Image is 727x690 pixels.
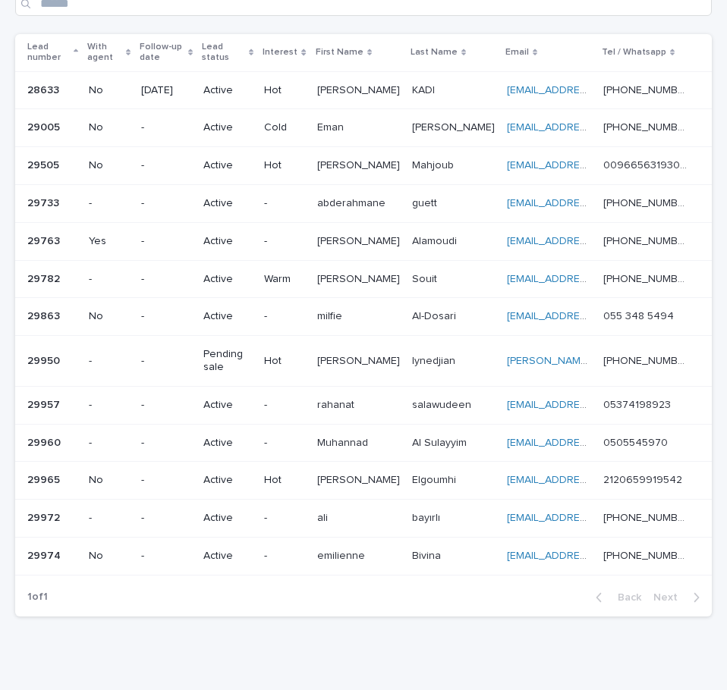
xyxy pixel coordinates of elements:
p: Active [203,437,252,450]
p: 00966563193063 [603,156,691,172]
p: No [89,84,129,97]
p: [PHONE_NUMBER] [603,232,691,248]
p: 29733 [27,194,62,210]
p: ali [317,509,331,525]
p: Elgoumhi [412,471,459,487]
p: Active [203,310,252,323]
p: No [89,310,129,323]
p: - [264,550,304,563]
a: [EMAIL_ADDRESS][DOMAIN_NAME] [507,475,678,485]
tr: 2996029960 --Active-MuhannadMuhannad Al SulayyimAl Sulayyim [EMAIL_ADDRESS][DOMAIN_NAME] 05055459... [15,424,712,462]
a: [EMAIL_ADDRESS][DOMAIN_NAME] [507,438,678,448]
p: Last Name [411,44,458,61]
p: Hot [264,84,304,97]
tr: 2973329733 --Active-abderahmaneabderahmane guettguett [EMAIL_ADDRESS][DOMAIN_NAME] [PHONE_NUMBER]... [15,184,712,222]
p: - [264,310,304,323]
p: No [89,550,129,563]
p: Cold [264,121,304,134]
p: 29950 [27,352,63,368]
p: [DATE] [141,84,191,97]
a: [EMAIL_ADDRESS][DOMAIN_NAME] [507,160,678,171]
p: 29505 [27,156,62,172]
p: - [141,512,191,525]
p: 28633 [27,81,62,97]
p: No [89,474,129,487]
p: Eman [317,118,347,134]
tr: 2863328633 No[DATE]ActiveHot[PERSON_NAME][PERSON_NAME] KADIKADI [EMAIL_ADDRESS][DOMAIN_NAME] [PHO... [15,71,712,109]
p: - [264,399,304,412]
p: [PERSON_NAME] [412,118,498,134]
p: 0505545970 [603,434,671,450]
p: abderahmane [317,194,389,210]
p: 29965 [27,471,63,487]
p: emilienne [317,547,368,563]
p: Hot [264,159,304,172]
tr: 2995029950 --Pending saleHot[PERSON_NAME][PERSON_NAME] IynedjianIynedjian [PERSON_NAME][EMAIL_ADD... [15,336,712,387]
p: - [89,437,129,450]
p: - [89,512,129,525]
p: Active [203,159,252,172]
p: Active [203,84,252,97]
tr: 2978229782 --ActiveWarm[PERSON_NAME][PERSON_NAME] SouitSouit [EMAIL_ADDRESS][DOMAIN_NAME] [PHONE_... [15,260,712,298]
p: [PERSON_NAME] [317,471,403,487]
p: 29957 [27,396,63,412]
p: - [141,550,191,563]
p: Lead number [27,39,70,67]
p: 29763 [27,232,63,248]
p: Souit [412,270,440,286]
p: - [141,355,191,368]
p: [PERSON_NAME] [317,232,403,248]
p: Active [203,474,252,487]
tr: 2995729957 --Active-rahanatrahanat salawudeensalawudeen [EMAIL_ADDRESS][DOMAIN_NAME] 053741989230... [15,386,712,424]
p: [PHONE_NUMBER] [603,118,691,134]
p: - [141,273,191,286]
p: [PHONE_NUMBER] [603,352,691,368]
p: Mahjoub [412,156,457,172]
p: [PERSON_NAME] [317,270,403,286]
p: 05374198923 [603,396,674,412]
a: [EMAIL_ADDRESS][DOMAIN_NAME] [507,311,678,321]
p: bayırlı [412,509,443,525]
p: With agent [87,39,121,67]
p: Active [203,121,252,134]
span: Back [609,592,641,603]
p: - [141,474,191,487]
p: 29782 [27,270,63,286]
p: - [264,197,304,210]
p: - [141,399,191,412]
p: - [141,159,191,172]
p: Hot [264,355,304,368]
p: Bivina [412,547,444,563]
p: guett [412,194,440,210]
tr: 2997229972 --Active-aliali bayırlıbayırlı [EMAIL_ADDRESS][DOMAIN_NAME] [PHONE_NUMBER][PHONE_NUMBER] [15,500,712,538]
p: 29960 [27,434,64,450]
p: - [141,121,191,134]
a: [EMAIL_ADDRESS][DOMAIN_NAME] [507,550,678,561]
p: No [89,159,129,172]
p: Hot [264,474,304,487]
p: - [264,512,304,525]
p: Warm [264,273,304,286]
p: - [264,235,304,248]
p: [PHONE_NUMBER] [603,194,691,210]
p: KADI [412,81,438,97]
p: Follow-up date [140,39,184,67]
p: Lead status [202,39,245,67]
a: [EMAIL_ADDRESS][DOMAIN_NAME] [507,400,678,410]
p: - [141,235,191,248]
p: [PHONE_NUMBER] [603,547,691,563]
p: 29863 [27,307,63,323]
p: - [141,437,191,450]
p: - [89,355,129,368]
tr: 2996529965 No-ActiveHot[PERSON_NAME][PERSON_NAME] ElgoumhiElgoumhi [EMAIL_ADDRESS][DOMAIN_NAME] 2... [15,462,712,500]
p: First Name [316,44,363,61]
tr: 2900529005 No-ActiveColdEmanEman [PERSON_NAME][PERSON_NAME] [EMAIL_ADDRESS][PERSON_NAME][DOMAIN_N... [15,109,712,147]
tr: 2986329863 No-Active-milfiemilfie Al-DosariAl-Dosari [EMAIL_ADDRESS][DOMAIN_NAME] ‭055 348 5494‬‭... [15,298,712,336]
p: Alamoudi [412,232,460,248]
p: 2120659919542 [603,471,685,487]
span: Next [653,592,687,603]
p: Muhannad [317,434,371,450]
p: Iynedjian [412,352,458,368]
p: Active [203,399,252,412]
p: Active [203,512,252,525]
